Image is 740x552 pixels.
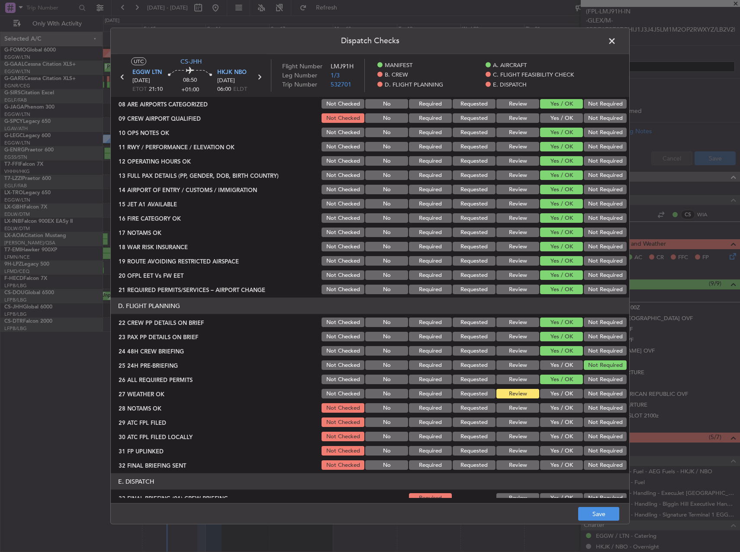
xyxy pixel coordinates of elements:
[584,285,627,294] button: Not Required
[540,460,583,470] button: Yes / OK
[584,460,627,470] button: Not Required
[540,346,583,356] button: Yes / OK
[584,360,627,370] button: Not Required
[540,185,583,194] button: Yes / OK
[540,99,583,109] button: Yes / OK
[584,332,627,341] button: Not Required
[111,28,629,54] header: Dispatch Checks
[584,113,627,123] button: Not Required
[540,170,583,180] button: Yes / OK
[540,213,583,223] button: Yes / OK
[584,199,627,209] button: Not Required
[584,128,627,137] button: Not Required
[540,318,583,327] button: Yes / OK
[584,213,627,223] button: Not Required
[540,432,583,441] button: Yes / OK
[584,170,627,180] button: Not Required
[584,228,627,237] button: Not Required
[540,228,583,237] button: Yes / OK
[584,417,627,427] button: Not Required
[584,242,627,251] button: Not Required
[584,270,627,280] button: Not Required
[584,375,627,384] button: Not Required
[584,493,627,503] button: Not Required
[584,318,627,327] button: Not Required
[584,156,627,166] button: Not Required
[540,156,583,166] button: Yes / OK
[540,242,583,251] button: Yes / OK
[584,403,627,413] button: Not Required
[578,507,619,521] button: Save
[584,99,627,109] button: Not Required
[540,142,583,151] button: Yes / OK
[540,446,583,456] button: Yes / OK
[540,256,583,266] button: Yes / OK
[540,128,583,137] button: Yes / OK
[584,185,627,194] button: Not Required
[584,432,627,441] button: Not Required
[540,417,583,427] button: Yes / OK
[540,375,583,384] button: Yes / OK
[540,285,583,294] button: Yes / OK
[584,389,627,398] button: Not Required
[584,446,627,456] button: Not Required
[540,270,583,280] button: Yes / OK
[540,113,583,123] button: Yes / OK
[540,332,583,341] button: Yes / OK
[540,403,583,413] button: Yes / OK
[584,346,627,356] button: Not Required
[540,493,583,503] button: Yes / OK
[540,360,583,370] button: Yes / OK
[584,256,627,266] button: Not Required
[540,389,583,398] button: Yes / OK
[540,199,583,209] button: Yes / OK
[584,142,627,151] button: Not Required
